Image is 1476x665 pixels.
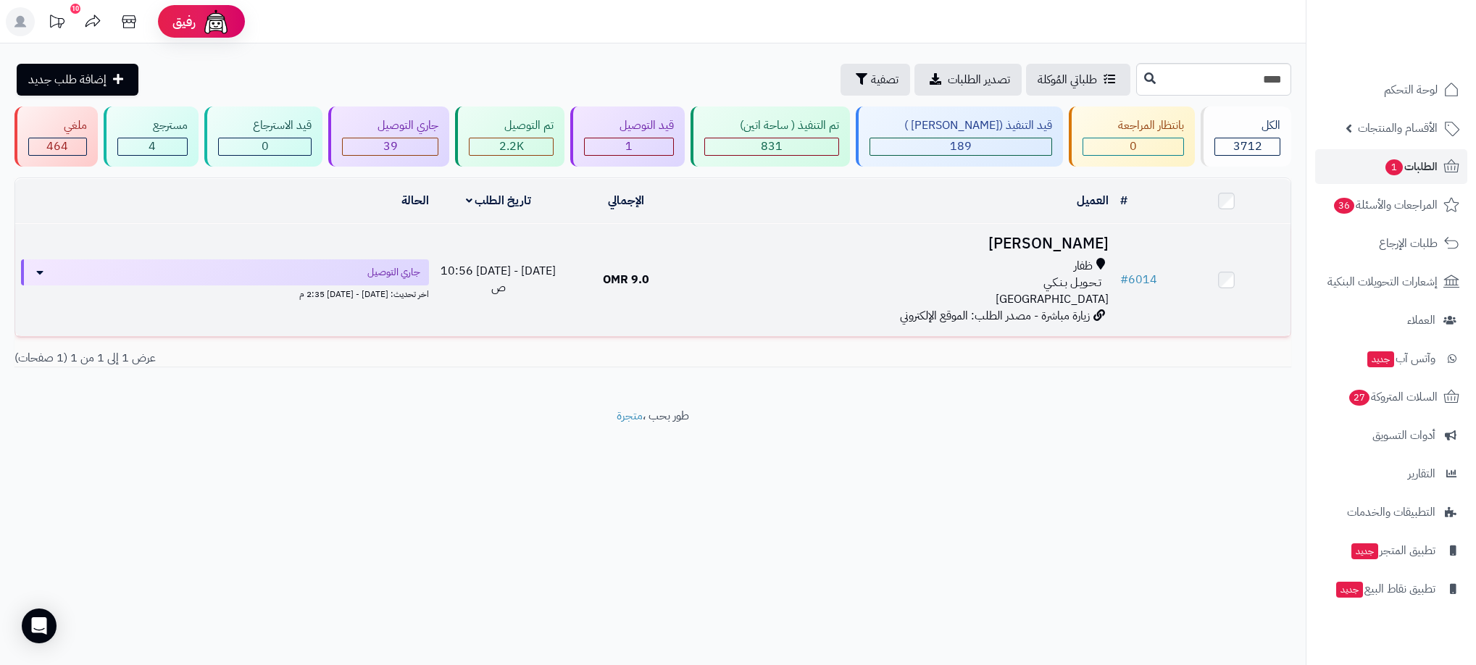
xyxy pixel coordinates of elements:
a: التقارير [1315,456,1467,491]
span: [DATE] - [DATE] 10:56 ص [441,262,556,296]
span: 0 [1130,138,1137,155]
span: 831 [761,138,783,155]
div: بانتظار المراجعة [1083,117,1184,134]
div: 39 [343,138,438,155]
a: تاريخ الطلب [466,192,532,209]
a: لوحة التحكم [1315,72,1467,107]
div: 464 [29,138,86,155]
a: إضافة طلب جديد [17,64,138,96]
span: لوحة التحكم [1384,80,1438,100]
img: ai-face.png [201,7,230,36]
a: المراجعات والأسئلة36 [1315,188,1467,222]
div: 0 [1083,138,1183,155]
div: قيد الاسترجاع [218,117,312,134]
div: 4 [118,138,187,155]
span: 3712 [1233,138,1262,155]
a: العميل [1077,192,1109,209]
div: ملغي [28,117,87,134]
div: قيد التنفيذ ([PERSON_NAME] ) [870,117,1053,134]
a: تطبيق المتجرجديد [1315,533,1467,568]
a: ملغي 464 [12,106,101,167]
a: العملاء [1315,303,1467,338]
img: logo-2.png [1377,35,1462,66]
div: 2184 [470,138,553,155]
a: وآتس آبجديد [1315,341,1467,376]
a: السلات المتروكة27 [1315,380,1467,414]
span: تصفية [871,71,898,88]
a: متجرة [617,407,643,424]
span: التقارير [1408,464,1435,484]
span: # [1120,271,1128,288]
a: الإجمالي [608,192,644,209]
a: تم التنفيذ ( ساحة اتين) 831 [688,106,853,167]
span: طلباتي المُوكلة [1038,71,1097,88]
a: قيد التوصيل 1 [567,106,688,167]
span: تطبيق نقاط البيع [1335,579,1435,599]
a: إشعارات التحويلات البنكية [1315,264,1467,299]
span: 2.2K [499,138,524,155]
a: الحالة [401,192,429,209]
span: جديد [1336,582,1363,598]
span: 1 [1385,159,1403,175]
span: وآتس آب [1366,348,1435,369]
span: 9.0 OMR [603,271,649,288]
a: مسترجع 4 [101,106,201,167]
span: الطلبات [1384,156,1438,177]
div: عرض 1 إلى 1 من 1 (1 صفحات) [4,350,653,367]
div: 1 [585,138,673,155]
div: 10 [70,4,80,14]
h3: [PERSON_NAME] [696,235,1109,252]
div: 0 [219,138,312,155]
div: مسترجع [117,117,188,134]
span: 0 [262,138,269,155]
a: طلبات الإرجاع [1315,226,1467,261]
div: Open Intercom Messenger [22,608,57,643]
span: 27 [1349,390,1369,406]
a: تم التوصيل 2.2K [452,106,567,167]
span: إضافة طلب جديد [28,71,107,88]
span: تطبيق المتجر [1350,540,1435,561]
div: قيد التوصيل [584,117,674,134]
span: المراجعات والأسئلة [1333,195,1438,215]
span: [GEOGRAPHIC_DATA] [996,290,1109,308]
div: تم التوصيل [469,117,554,134]
span: 1 [625,138,633,155]
span: ظفار [1074,258,1093,275]
span: 464 [46,138,68,155]
span: زيارة مباشرة - مصدر الطلب: الموقع الإلكتروني [900,307,1090,325]
button: تصفية [841,64,910,96]
a: قيد الاسترجاع 0 [201,106,326,167]
a: قيد التنفيذ ([PERSON_NAME] ) 189 [853,106,1067,167]
a: # [1120,192,1127,209]
span: جديد [1367,351,1394,367]
div: 831 [705,138,838,155]
a: #6014 [1120,271,1157,288]
span: طلبات الإرجاع [1379,233,1438,254]
span: 39 [383,138,398,155]
span: التطبيقات والخدمات [1347,502,1435,522]
a: تصدير الطلبات [914,64,1022,96]
a: جاري التوصيل 39 [325,106,452,167]
a: بانتظار المراجعة 0 [1066,106,1198,167]
a: أدوات التسويق [1315,418,1467,453]
div: جاري التوصيل [342,117,438,134]
a: تحديثات المنصة [38,7,75,40]
span: 4 [149,138,156,155]
span: جاري التوصيل [367,265,420,280]
span: تـحـويـل بـنـكـي [1043,275,1101,291]
span: 189 [950,138,972,155]
a: التطبيقات والخدمات [1315,495,1467,530]
div: اخر تحديث: [DATE] - [DATE] 2:35 م [21,285,429,301]
span: الأقسام والمنتجات [1358,118,1438,138]
a: الطلبات1 [1315,149,1467,184]
span: إشعارات التحويلات البنكية [1327,272,1438,292]
div: الكل [1214,117,1280,134]
span: أدوات التسويق [1372,425,1435,446]
span: جديد [1351,543,1378,559]
a: الكل3712 [1198,106,1294,167]
a: تطبيق نقاط البيعجديد [1315,572,1467,606]
div: تم التنفيذ ( ساحة اتين) [704,117,839,134]
span: السلات المتروكة [1348,387,1438,407]
a: طلباتي المُوكلة [1026,64,1130,96]
span: العملاء [1407,310,1435,330]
